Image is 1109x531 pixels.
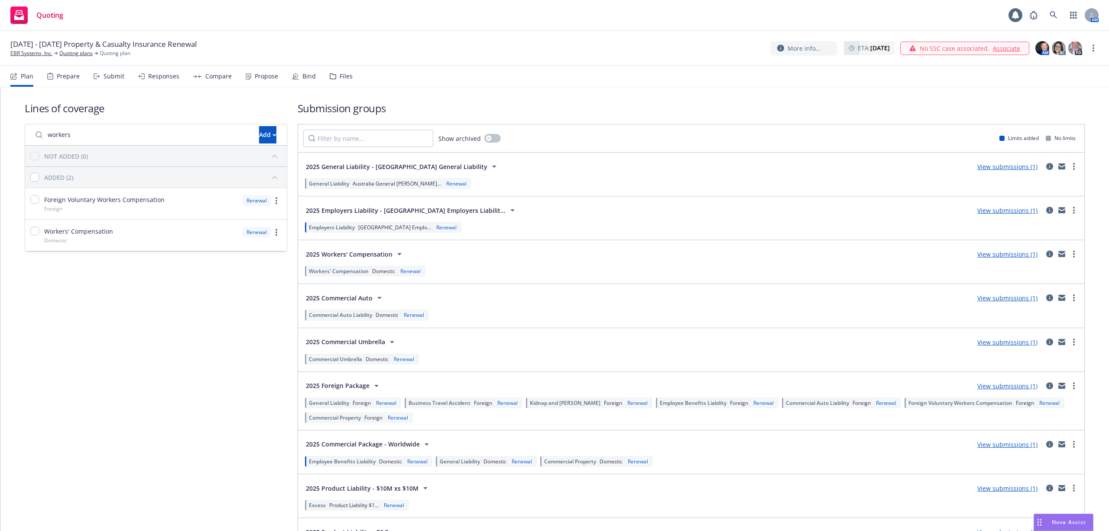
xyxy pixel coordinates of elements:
[874,399,898,407] div: Renewal
[353,399,371,407] span: Foreign
[1057,381,1067,391] a: mail
[1057,439,1067,450] a: mail
[372,267,395,275] span: Domestic
[309,458,376,465] span: Employee Benefits Liability
[993,44,1020,53] a: Associate
[57,73,80,80] div: Prepare
[392,355,416,363] div: Renewal
[438,134,481,143] span: Show archived
[1057,483,1067,493] a: mail
[600,458,623,465] span: Domestic
[271,227,282,238] a: more
[1052,41,1066,55] img: photo
[366,355,389,363] span: Domestic
[44,237,67,244] span: Domestic
[483,458,506,465] span: Domestic
[306,337,385,346] span: 2025 Commercial Umbrella
[358,224,431,231] span: [GEOGRAPHIC_DATA] Emplo...
[626,399,649,407] div: Renewal
[908,399,1012,407] span: Foreign Voluntary Workers Compensation
[1044,483,1055,493] a: circleInformation
[306,440,420,449] span: 2025 Commercial Package - Worldwide
[1069,439,1079,450] a: more
[1044,205,1055,215] a: circleInformation
[1068,41,1082,55] img: photo
[920,44,989,53] span: No SSC case associated.
[977,484,1038,492] a: View submissions (1)
[44,173,73,182] div: ADDED (2)
[44,195,165,204] span: Foreign Voluntary Workers Compensation
[353,180,441,187] span: Australia General [PERSON_NAME]...
[1069,483,1079,493] a: more
[1025,7,1042,24] a: Report a Bug
[7,3,67,27] a: Quoting
[1034,514,1093,531] button: Nova Assist
[1034,514,1045,531] div: Drag to move
[309,180,349,187] span: General Liability
[977,294,1038,302] a: View submissions (1)
[259,126,276,143] button: Add
[309,399,349,407] span: General Liability
[30,126,254,143] input: Filter by name...
[853,399,871,407] span: Foreign
[303,479,433,497] button: 2025 Product Liability - $10M xs $10M
[303,202,520,219] button: 2025 Employers Liability - [GEOGRAPHIC_DATA] Employers Liabilit...
[1044,337,1055,347] a: circleInformation
[1057,337,1067,347] a: mail
[329,502,379,509] span: Product Liability $1...
[1057,161,1067,172] a: mail
[660,399,726,407] span: Employee Benefits Liability
[1057,293,1067,303] a: mail
[1044,293,1055,303] a: circleInformation
[364,414,383,421] span: Foreign
[303,158,502,175] button: 2025 General Liability - [GEOGRAPHIC_DATA] General Liability
[530,399,600,407] span: Kidnap and [PERSON_NAME]
[870,44,890,52] strong: [DATE]
[255,73,278,80] div: Propose
[1057,249,1067,259] a: mail
[1035,41,1049,55] img: photo
[205,73,232,80] div: Compare
[309,267,369,275] span: Workers' Compensation
[10,49,52,57] a: EBR Systems, Inc.
[303,289,387,306] button: 2025 Commercial Auto
[306,206,506,215] span: 2025 Employers Liability - [GEOGRAPHIC_DATA] Employers Liabilit...
[309,355,362,363] span: Commercial Umbrella
[409,399,470,407] span: Business Travel Accident
[374,399,398,407] div: Renewal
[100,49,130,57] span: Quoting plan
[306,484,418,493] span: 2025 Product Liability - $10M xs $10M
[977,338,1038,346] a: View submissions (1)
[1044,439,1055,450] a: circleInformation
[44,205,62,212] span: Foreign
[340,73,353,80] div: Files
[309,224,355,231] span: Employers Liability
[1057,205,1067,215] a: mail
[271,195,282,206] a: more
[1065,7,1082,24] a: Switch app
[496,399,519,407] div: Renewal
[1069,161,1079,172] a: more
[386,414,410,421] div: Renewal
[148,73,179,80] div: Responses
[1088,43,1099,53] a: more
[303,130,433,147] input: Filter by name...
[788,44,821,53] span: More info...
[399,267,422,275] div: Renewal
[977,206,1038,215] a: View submissions (1)
[306,293,373,303] span: 2025 Commercial Auto
[730,399,748,407] span: Foreign
[752,399,775,407] div: Renewal
[44,152,88,161] div: NOT ADDED (0)
[306,250,392,259] span: 2025 Workers' Compensation
[977,382,1038,390] a: View submissions (1)
[626,458,650,465] div: Renewal
[444,180,468,187] div: Renewal
[309,502,326,509] span: Excess
[1046,134,1076,142] div: No limits
[1044,249,1055,259] a: circleInformation
[36,12,63,19] span: Quoting
[306,381,370,390] span: 2025 Foreign Package
[402,311,426,319] div: Renewal
[242,195,271,206] div: Renewal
